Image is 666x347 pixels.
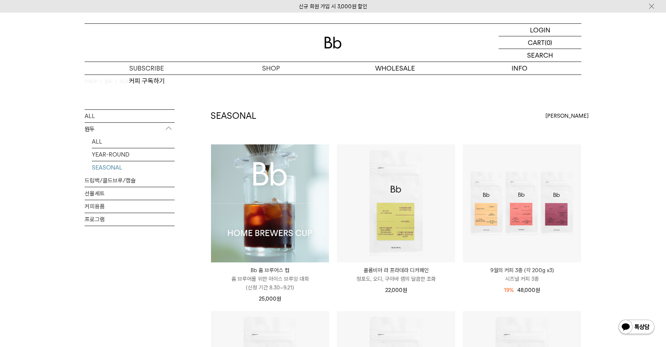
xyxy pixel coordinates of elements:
[528,36,545,49] p: CART
[457,62,581,75] p: INFO
[92,135,175,148] a: ALL
[499,36,581,49] a: CART (0)
[333,62,457,75] p: WHOLESALE
[337,266,455,283] a: 콜롬비아 라 프라데라 디카페인 청포도, 오디, 구아바 잼의 달콤한 조화
[535,287,540,293] span: 원
[211,266,329,275] p: Bb 홈 브루어스 컵
[499,24,581,36] a: LOGIN
[85,62,209,75] a: SUBSCRIBE
[85,123,175,136] p: 원두
[402,287,407,293] span: 원
[337,266,455,275] p: 콜롬비아 라 프라데라 디카페인
[85,174,175,187] a: 드립백/콜드브루/캡슐
[259,296,281,302] span: 25,000
[530,24,550,36] p: LOGIN
[517,287,540,293] span: 48,000
[504,286,514,294] div: 19%
[299,3,367,10] a: 신규 회원 가입 시 3,000원 할인
[211,275,329,292] p: 홈 브루어를 위한 아이스 브루잉 대회 (신청 기간 8.30~9.21)
[618,319,655,336] img: 카카오톡 채널 1:1 채팅 버튼
[527,49,553,62] p: SEARCH
[463,266,581,275] p: 9월의 커피 3종 (각 200g x3)
[92,148,175,161] a: YEAR-ROUND
[385,287,407,293] span: 22,000
[85,187,175,200] a: 선물세트
[85,75,209,87] a: 커피 구독하기
[337,144,455,262] img: 콜롬비아 라 프라데라 디카페인
[209,62,333,75] a: SHOP
[545,112,589,120] span: [PERSON_NAME]
[463,275,581,283] p: 시즈널 커피 3종
[463,144,581,262] img: 9월의 커피 3종 (각 200g x3)
[545,36,552,49] p: (0)
[211,266,329,292] a: Bb 홈 브루어스 컵 홈 브루어를 위한 아이스 브루잉 대회(신청 기간 8.30~9.21)
[337,275,455,283] p: 청포도, 오디, 구아바 잼의 달콤한 조화
[324,37,342,49] img: 로고
[211,110,256,122] h2: SEASONAL
[85,200,175,213] a: 커피용품
[85,110,175,122] a: ALL
[211,144,329,262] img: Bb 홈 브루어스 컵
[276,296,281,302] span: 원
[463,266,581,283] a: 9월의 커피 3종 (각 200g x3) 시즈널 커피 3종
[85,213,175,226] a: 프로그램
[92,161,175,174] a: SEASONAL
